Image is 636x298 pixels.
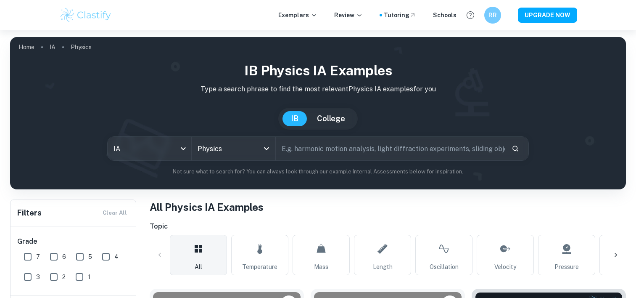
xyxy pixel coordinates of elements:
[17,61,619,81] h1: IB Physics IA examples
[309,111,354,126] button: College
[62,252,66,261] span: 6
[88,252,92,261] span: 5
[484,7,501,24] button: RR
[17,168,619,176] p: Not sure what to search for? You can always look through our example Internal Assessments below f...
[18,41,34,53] a: Home
[88,272,90,282] span: 1
[62,272,66,282] span: 2
[314,262,328,271] span: Mass
[373,262,393,271] span: Length
[463,8,478,22] button: Help and Feedback
[554,262,579,271] span: Pressure
[36,252,40,261] span: 7
[282,111,307,126] button: IB
[17,84,619,94] p: Type a search phrase to find the most relevant Physics IA examples for you
[150,200,626,215] h1: All Physics IA Examples
[518,8,577,23] button: UPGRADE NOW
[59,7,113,24] img: Clastify logo
[36,272,40,282] span: 3
[195,262,202,271] span: All
[17,237,130,247] h6: Grade
[494,262,516,271] span: Velocity
[276,137,505,160] input: E.g. harmonic motion analysis, light diffraction experiments, sliding objects down a ramp...
[114,252,119,261] span: 4
[430,262,459,271] span: Oscillation
[71,43,92,52] p: Physics
[384,11,416,20] a: Tutoring
[278,11,317,20] p: Exemplars
[17,207,42,219] h6: Filters
[488,11,497,20] h6: RR
[433,11,457,20] a: Schools
[10,37,626,189] img: profile cover
[508,141,523,156] button: Search
[150,221,626,231] h6: Topic
[334,11,363,20] p: Review
[50,41,55,53] a: IA
[108,137,191,160] div: IA
[242,262,277,271] span: Temperature
[261,143,272,154] button: Open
